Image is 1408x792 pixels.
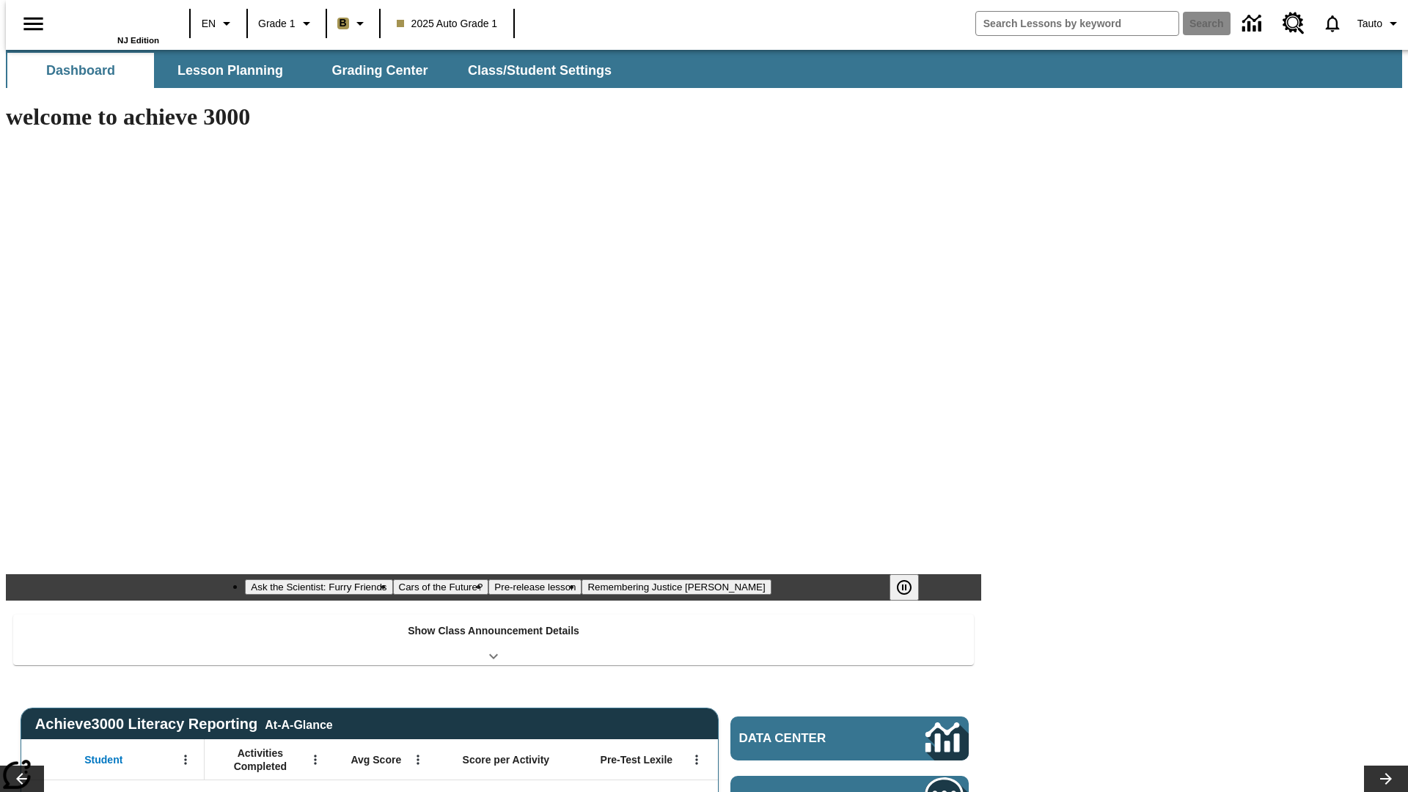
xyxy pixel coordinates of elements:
[739,731,876,746] span: Data Center
[463,753,550,766] span: Score per Activity
[351,753,401,766] span: Avg Score
[730,716,969,760] a: Data Center
[13,615,974,665] div: Show Class Announcement Details
[1233,4,1274,44] a: Data Center
[12,2,55,45] button: Open side menu
[393,579,489,595] button: Slide 2 Cars of the Future?
[331,10,375,37] button: Boost Class color is light brown. Change class color
[1352,10,1408,37] button: Profile/Settings
[7,53,154,88] button: Dashboard
[582,579,771,595] button: Slide 4 Remembering Justice O'Connor
[157,53,304,88] button: Lesson Planning
[1364,766,1408,792] button: Lesson carousel, Next
[245,579,392,595] button: Slide 1 Ask the Scientist: Furry Friends
[408,623,579,639] p: Show Class Announcement Details
[1313,4,1352,43] a: Notifications
[976,12,1178,35] input: search field
[1274,4,1313,43] a: Resource Center, Will open in new tab
[890,574,934,601] div: Pause
[195,10,242,37] button: Language: EN, Select a language
[64,7,159,36] a: Home
[456,53,623,88] button: Class/Student Settings
[340,14,347,32] span: B
[1357,16,1382,32] span: Tauto
[64,5,159,45] div: Home
[488,579,582,595] button: Slide 3 Pre-release lesson
[407,749,429,771] button: Open Menu
[6,53,625,88] div: SubNavbar
[117,36,159,45] span: NJ Edition
[84,753,122,766] span: Student
[258,16,296,32] span: Grade 1
[252,10,321,37] button: Grade: Grade 1, Select a grade
[397,16,498,32] span: 2025 Auto Grade 1
[6,103,981,131] h1: welcome to achieve 3000
[890,574,919,601] button: Pause
[601,753,673,766] span: Pre-Test Lexile
[307,53,453,88] button: Grading Center
[304,749,326,771] button: Open Menu
[212,747,309,773] span: Activities Completed
[265,716,332,732] div: At-A-Glance
[175,749,197,771] button: Open Menu
[6,50,1402,88] div: SubNavbar
[686,749,708,771] button: Open Menu
[35,716,333,733] span: Achieve3000 Literacy Reporting
[202,16,216,32] span: EN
